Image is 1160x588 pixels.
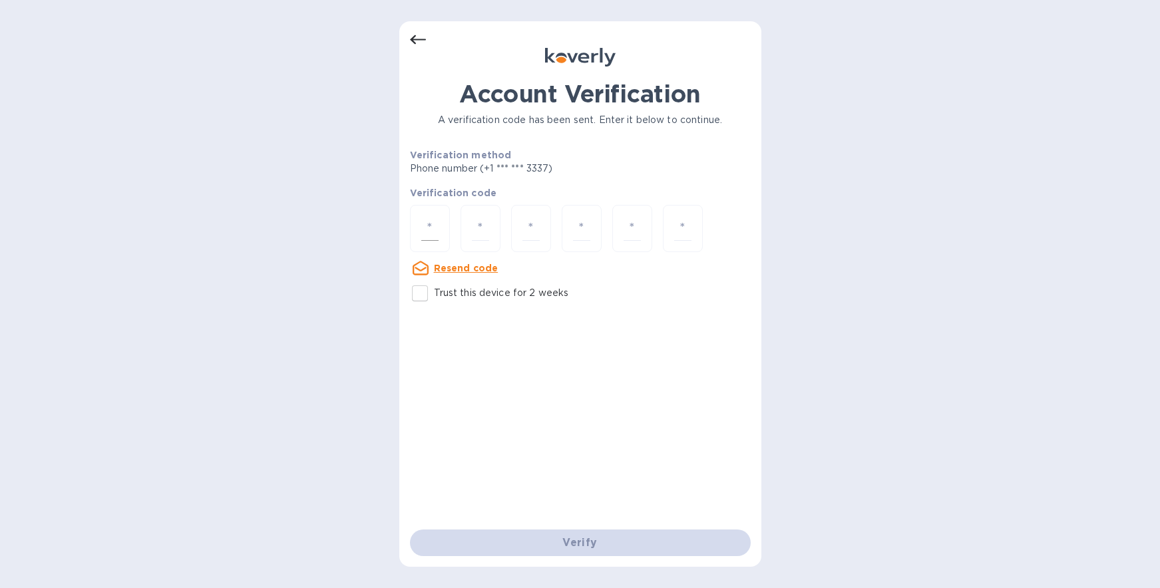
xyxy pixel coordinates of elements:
h1: Account Verification [410,80,751,108]
b: Verification method [410,150,512,160]
u: Resend code [434,263,498,273]
p: Phone number (+1 *** *** 3337) [410,162,655,176]
p: Trust this device for 2 weeks [434,286,569,300]
p: A verification code has been sent. Enter it below to continue. [410,113,751,127]
p: Verification code [410,186,751,200]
